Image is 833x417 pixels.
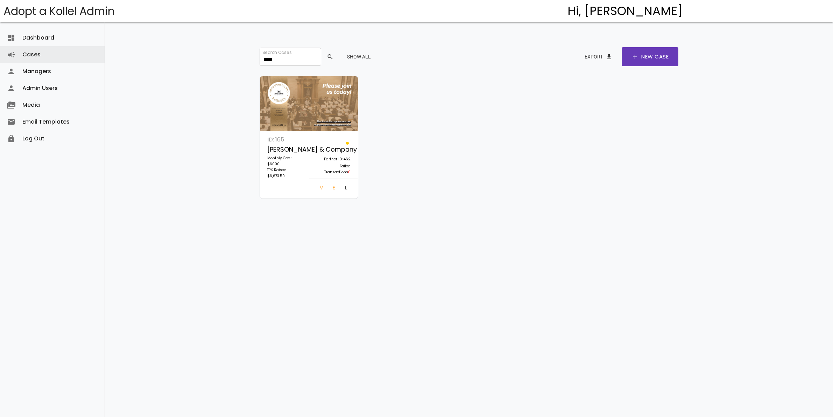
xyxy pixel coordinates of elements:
span: file_download [606,50,613,63]
p: Monthly Goal: $6000 [267,155,305,167]
img: v293ENngFW.sGZY7yaiE1.jpg [260,76,358,132]
button: Exportfile_download [579,50,618,63]
i: campaign [7,46,15,63]
span: 0 [348,169,351,175]
a: View [314,182,327,195]
p: Partner ID: 462 [313,156,351,163]
a: Edit [327,182,340,195]
a: Partner ID: 462 Failed Transactions0 [309,135,354,179]
p: [PERSON_NAME] & Company [267,144,305,155]
button: search [321,50,338,63]
a: ID: 165 [PERSON_NAME] & Company Monthly Goal: $6000 111% Raised $6,673.59 [263,135,309,182]
i: email [7,113,15,130]
button: Show All [341,50,376,63]
i: lock [7,130,15,147]
p: 111% Raised $6,673.59 [267,167,305,179]
p: Failed Transactions [313,163,351,175]
span: add [631,47,638,66]
i: perm_media [7,97,15,113]
i: dashboard [7,29,15,46]
h4: Hi, [PERSON_NAME] [567,5,683,18]
i: person [7,63,15,80]
span: search [327,50,334,63]
i: person [7,80,15,97]
p: ID: 165 [267,135,305,144]
a: addNew Case [622,47,678,66]
a: Log In [339,182,353,195]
